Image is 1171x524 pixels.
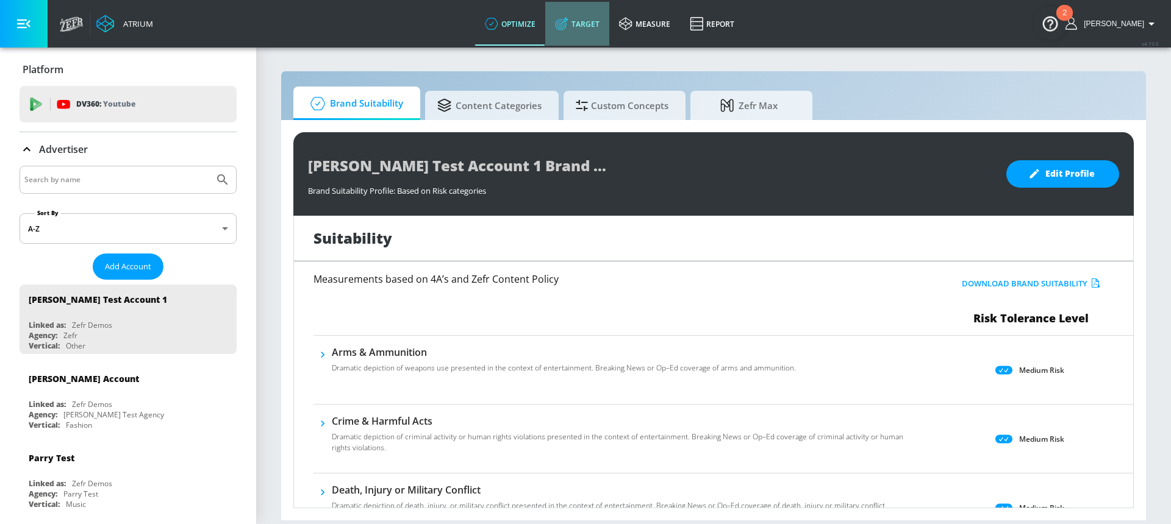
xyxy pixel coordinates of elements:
div: Fashion [66,420,92,430]
div: Zefr [63,330,77,341]
span: Add Account [105,260,151,274]
h6: Crime & Harmful Acts [332,414,910,428]
div: Parry TestLinked as:Zefr DemosAgency:Parry TestVertical:Music [20,443,237,512]
h6: Measurements based on 4A’s and Zefr Content Policy [313,274,860,284]
div: DV360: Youtube [20,86,237,122]
div: Linked as: [29,478,66,489]
span: Edit Profile [1031,166,1095,182]
p: Medium Risk [1019,364,1064,377]
button: Download Brand Suitability [959,274,1103,293]
p: Dramatic depiction of weapons use presented in the context of entertainment. Breaking News or Op–... [332,363,796,374]
button: [PERSON_NAME] [1065,16,1159,31]
div: Parry Test [63,489,98,499]
div: Atrium [118,18,153,29]
p: Advertiser [39,143,88,156]
div: [PERSON_NAME] Test Account 1 [29,294,167,305]
button: Open Resource Center, 2 new notifications [1033,6,1067,40]
button: Edit Profile [1006,160,1119,188]
div: Vertical: [29,499,60,509]
div: [PERSON_NAME] Account [29,373,139,384]
div: Zefr Demos [72,320,112,330]
h6: Arms & Ammunition [332,345,796,359]
div: Vertical: [29,420,60,430]
p: Youtube [103,97,135,110]
div: [PERSON_NAME] Test Account 1Linked as:Zefr DemosAgency:ZefrVertical:Other [20,285,237,354]
div: [PERSON_NAME] AccountLinked as:Zefr DemosAgency:[PERSON_NAME] Test AgencyVertical:Fashion [20,364,237,433]
p: Medium Risk [1019,501,1064,514]
div: Other [66,341,85,351]
div: Zefr Demos [72,478,112,489]
div: Brand Suitability Profile: Based on Risk categories [308,179,994,196]
p: Medium Risk [1019,433,1064,445]
div: Arms & AmmunitionDramatic depiction of weapons use presented in the context of entertainment. Bre... [332,345,796,381]
a: Target [545,2,609,46]
span: Brand Suitability [306,89,403,118]
div: Linked as: [29,399,66,409]
a: Report [680,2,744,46]
div: Death, Injury or Military ConflictDramatic depiction of death, injury, or military conflict prese... [332,483,887,519]
p: Platform [23,63,63,76]
div: [PERSON_NAME] Test Agency [63,409,164,420]
div: Parry Test [29,452,74,464]
p: Dramatic depiction of criminal activity or human rights violations presented in the context of en... [332,431,910,453]
span: Zefr Max [703,91,795,120]
div: 2 [1062,13,1067,29]
span: login as: harvir.chahal@zefr.com [1079,19,1144,28]
div: Zefr Demos [72,399,112,409]
div: Music [66,499,86,509]
div: Agency: [29,489,57,499]
div: Agency: [29,330,57,341]
p: Dramatic depiction of death, injury, or military conflict presented in the context of entertainme... [332,500,887,511]
div: Crime & Harmful ActsDramatic depiction of criminal activity or human rights violations presented ... [332,414,910,461]
p: DV360: [76,97,135,111]
div: A-Z [20,213,237,244]
a: optimize [475,2,545,46]
span: Custom Concepts [576,91,668,120]
span: Risk Tolerance Level [973,311,1089,325]
h6: Death, Injury or Military Conflict [332,483,887,497]
span: v 4.19.0 [1142,40,1159,47]
a: measure [609,2,680,46]
h1: Suitability [313,228,392,248]
input: Search by name [24,172,209,188]
div: Advertiser [20,132,237,166]
div: Agency: [29,409,57,420]
div: Platform [20,52,237,87]
div: Vertical: [29,341,60,351]
button: Add Account [93,253,163,280]
span: Content Categories [437,91,542,120]
div: Linked as: [29,320,66,330]
a: Atrium [96,15,153,33]
label: Sort By [35,209,61,217]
